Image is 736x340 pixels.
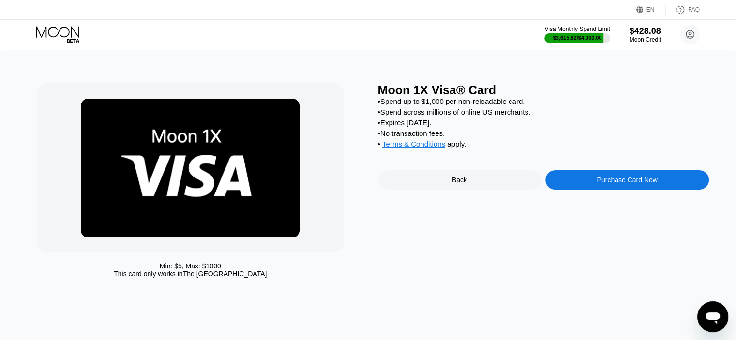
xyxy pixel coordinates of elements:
div: Min: $ 5 , Max: $ 1000 [160,262,221,270]
div: Purchase Card Now [545,170,709,190]
div: EN [636,5,666,15]
div: • Spend across millions of online US merchants. [378,108,709,116]
div: This card only works in The [GEOGRAPHIC_DATA] [114,270,267,278]
div: • apply . [378,140,709,150]
div: FAQ [688,6,700,13]
div: FAQ [666,5,700,15]
iframe: Button to launch messaging window [697,301,728,332]
div: Visa Monthly Spend Limit [544,26,610,32]
div: • Expires [DATE]. [378,118,709,127]
div: $3,615.82 / $4,000.00 [553,35,602,41]
div: EN [646,6,655,13]
div: Moon 1X Visa® Card [378,83,709,97]
div: Terms & Conditions [382,140,445,150]
div: $428.08Moon Credit [630,26,661,43]
div: Back [378,170,541,190]
div: • No transaction fees. [378,129,709,137]
div: Moon Credit [630,36,661,43]
div: • Spend up to $1,000 per non-reloadable card. [378,97,709,105]
div: $428.08 [630,26,661,36]
span: Terms & Conditions [382,140,445,148]
div: Visa Monthly Spend Limit$3,615.82/$4,000.00 [544,26,610,43]
div: Purchase Card Now [597,176,657,184]
div: Back [452,176,467,184]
